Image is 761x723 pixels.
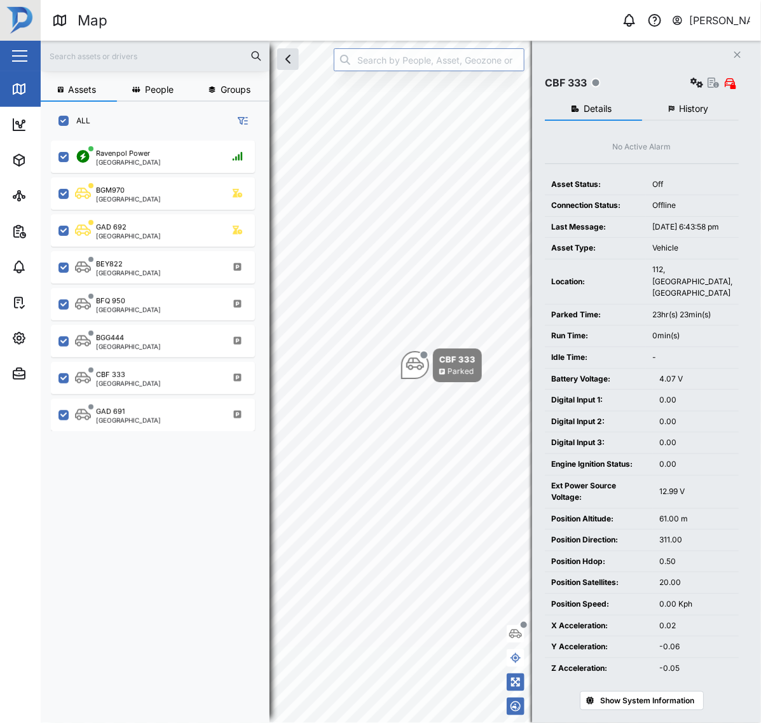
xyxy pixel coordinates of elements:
div: Z Acceleration: [551,663,647,675]
div: Location: [551,276,640,288]
div: Engine Ignition Status: [551,458,647,471]
div: grid [51,136,269,713]
span: History [679,104,708,113]
div: BGG444 [96,333,124,343]
div: 0.00 [659,458,732,471]
div: [GEOGRAPHIC_DATA] [96,417,161,423]
div: BFQ 950 [96,296,125,306]
div: Alarms [33,260,72,274]
div: 0.00 [659,437,732,449]
div: Map [78,10,107,32]
div: Idle Time: [551,352,640,364]
div: [GEOGRAPHIC_DATA] [96,196,161,202]
div: Position Satellites: [551,577,647,589]
div: Map [33,82,62,96]
input: Search by People, Asset, Geozone or Place [334,48,524,71]
div: Reports [33,224,76,238]
div: 311.00 [659,534,732,546]
div: 0.00 Kph [659,598,732,610]
div: GAD 692 [96,222,127,233]
div: 0min(s) [652,330,732,342]
span: People [146,85,174,94]
div: BGM970 [96,185,125,196]
div: Dashboard [33,118,90,132]
div: CBF 333 [545,75,587,91]
div: Offline [652,200,732,212]
label: ALL [69,116,90,126]
div: 0.02 [659,620,732,632]
span: Details [584,104,612,113]
div: Battery Voltage: [551,373,647,385]
div: Y Acceleration: [551,641,647,653]
div: Asset Type: [551,242,640,254]
div: Position Direction: [551,534,647,546]
div: CBF 333 [439,353,476,366]
div: 0.50 [659,556,732,568]
div: [GEOGRAPHIC_DATA] [96,380,161,387]
span: Assets [68,85,96,94]
div: Tasks [33,296,68,310]
img: Main Logo [6,6,34,34]
div: [GEOGRAPHIC_DATA] [96,270,161,276]
div: CBF 333 [96,369,125,380]
div: Off [652,179,732,191]
div: Parked Time: [551,309,640,321]
div: 0.00 [659,416,732,428]
span: Show System Information [600,692,694,710]
div: BEY822 [96,259,123,270]
div: X Acceleration: [551,620,647,632]
div: No Active Alarm [613,141,671,153]
div: Asset Status: [551,179,640,191]
div: -0.06 [659,641,732,653]
div: GAD 691 [96,406,125,417]
div: [GEOGRAPHIC_DATA] [96,159,161,165]
span: Groups [221,85,250,94]
div: 0.00 [659,394,732,406]
div: Admin [33,367,71,381]
div: 23hr(s) 23min(s) [652,309,732,321]
div: Connection Status: [551,200,640,212]
div: [GEOGRAPHIC_DATA] [96,233,161,239]
div: Digital Input 3: [551,437,647,449]
div: Vehicle [652,242,732,254]
div: 12.99 V [659,486,732,498]
div: [DATE] 6:43:58 pm [652,221,732,233]
div: 112, [GEOGRAPHIC_DATA], [GEOGRAPHIC_DATA] [652,264,732,300]
div: Ext Power Source Voltage: [551,480,647,504]
div: -0.05 [659,663,732,675]
button: Show System Information [580,691,704,710]
div: Ravenpol Power [96,148,150,159]
div: 20.00 [659,577,732,589]
div: Settings [33,331,78,345]
div: [GEOGRAPHIC_DATA] [96,343,161,350]
div: Last Message: [551,221,640,233]
div: Position Hdop: [551,556,647,568]
div: [GEOGRAPHIC_DATA] [96,306,161,313]
div: Position Altitude: [551,513,647,525]
div: 61.00 m [659,513,732,525]
button: [PERSON_NAME] [671,11,751,29]
input: Search assets or drivers [48,46,262,65]
div: Assets [33,153,72,167]
div: Parked [448,366,474,378]
div: Map marker [401,348,482,382]
div: Sites [33,189,64,203]
div: - [652,352,732,364]
div: [PERSON_NAME] [690,13,751,29]
div: Digital Input 1: [551,394,647,406]
div: 4.07 V [659,373,732,385]
div: Digital Input 2: [551,416,647,428]
div: Position Speed: [551,598,647,610]
div: Run Time: [551,330,640,342]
